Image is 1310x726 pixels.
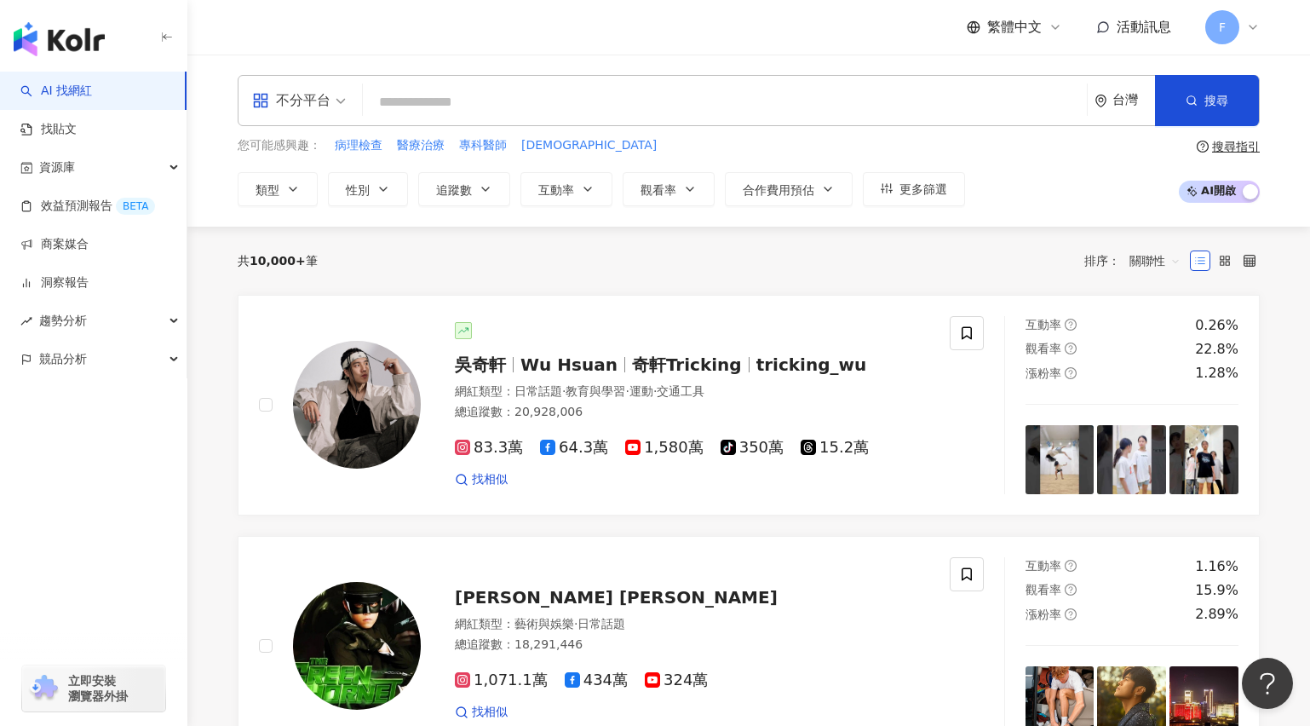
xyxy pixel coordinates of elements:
[238,137,321,154] span: 您可能感興趣：
[632,354,742,375] span: 奇軒Tricking
[250,254,306,268] span: 10,000+
[1026,366,1061,380] span: 漲粉率
[1204,94,1228,107] span: 搜尋
[472,704,508,721] span: 找相似
[252,87,330,114] div: 不分平台
[641,183,676,197] span: 觀看率
[1195,557,1238,576] div: 1.16%
[39,302,87,340] span: 趨勢分析
[1212,140,1260,153] div: 搜尋指引
[1195,605,1238,624] div: 2.89%
[899,182,947,196] span: 更多篩選
[863,172,965,206] button: 更多篩選
[328,172,408,206] button: 性別
[27,675,60,702] img: chrome extension
[1026,342,1061,355] span: 觀看率
[335,137,382,154] span: 病理檢查
[743,183,814,197] span: 合作費用預估
[1112,93,1155,107] div: 台灣
[1026,559,1061,573] span: 互動率
[756,354,867,375] span: tricking_wu
[725,172,853,206] button: 合作費用預估
[22,665,165,712] a: chrome extension立即安裝 瀏覽器外掛
[238,172,318,206] button: 類型
[1097,425,1166,494] img: post-image
[472,471,508,488] span: 找相似
[657,384,704,398] span: 交通工具
[20,83,92,100] a: searchAI 找網紅
[565,671,628,689] span: 434萬
[1026,318,1061,331] span: 互動率
[1026,608,1061,621] span: 漲粉率
[1195,340,1238,359] div: 22.8%
[1219,18,1226,37] span: F
[20,315,32,327] span: rise
[520,172,612,206] button: 互動率
[455,637,929,654] div: 總追蹤數 ： 18,291,446
[623,172,715,206] button: 觀看率
[455,383,929,400] div: 網紅類型 ：
[577,617,625,631] span: 日常話題
[334,136,383,155] button: 病理檢查
[1195,316,1238,335] div: 0.26%
[238,295,1260,516] a: KOL Avatar吳奇軒Wu Hsuan奇軒Trickingtricking_wu網紅類型：日常話題·教育與學習·運動·交通工具總追蹤數：20,928,00683.3萬64.3萬1,580萬3...
[721,439,784,457] span: 350萬
[20,236,89,253] a: 商案媒合
[346,183,370,197] span: 性別
[39,340,87,378] span: 競品分析
[540,439,608,457] span: 64.3萬
[1026,583,1061,596] span: 觀看率
[566,384,625,398] span: 教育與學習
[1065,584,1077,596] span: question-circle
[520,136,658,155] button: [DEMOGRAPHIC_DATA]
[1065,319,1077,331] span: question-circle
[1195,364,1238,383] div: 1.28%
[39,148,75,187] span: 資源庫
[397,137,445,154] span: 醫療治療
[1065,343,1077,354] span: question-circle
[418,172,510,206] button: 追蹤數
[574,617,577,631] span: ·
[293,582,421,710] img: KOL Avatar
[1065,560,1077,572] span: question-circle
[455,354,506,375] span: 吳奇軒
[252,92,269,109] span: appstore
[293,341,421,469] img: KOL Avatar
[1084,247,1190,274] div: 排序：
[455,439,523,457] span: 83.3萬
[645,671,708,689] span: 324萬
[625,384,629,398] span: ·
[459,137,507,154] span: 專科醫師
[653,384,657,398] span: ·
[1065,367,1077,379] span: question-circle
[1026,425,1095,494] img: post-image
[14,22,105,56] img: logo
[20,121,77,138] a: 找貼文
[562,384,566,398] span: ·
[256,183,279,197] span: 類型
[458,136,508,155] button: 專科醫師
[1155,75,1259,126] button: 搜尋
[455,671,548,689] span: 1,071.1萬
[455,471,508,488] a: 找相似
[625,439,704,457] span: 1,580萬
[514,384,562,398] span: 日常話題
[629,384,653,398] span: 運動
[1242,658,1293,709] iframe: Help Scout Beacon - Open
[520,354,618,375] span: Wu Hsuan
[68,673,128,704] span: 立即安裝 瀏覽器外掛
[455,616,929,633] div: 網紅類型 ：
[1169,425,1238,494] img: post-image
[514,617,574,631] span: 藝術與娛樂
[1095,95,1107,107] span: environment
[238,254,318,268] div: 共 筆
[801,439,869,457] span: 15.2萬
[521,137,657,154] span: [DEMOGRAPHIC_DATA]
[455,704,508,721] a: 找相似
[987,18,1042,37] span: 繁體中文
[20,274,89,291] a: 洞察報告
[455,587,778,608] span: [PERSON_NAME] [PERSON_NAME]
[20,198,155,215] a: 效益預測報告BETA
[1065,608,1077,620] span: question-circle
[455,404,929,421] div: 總追蹤數 ： 20,928,006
